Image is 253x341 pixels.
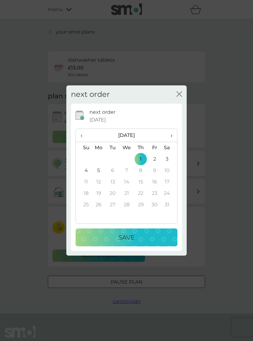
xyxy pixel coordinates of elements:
[134,142,148,154] th: Th
[148,176,162,188] td: 16
[162,154,177,165] td: 3
[76,199,92,211] td: 25
[106,199,120,211] td: 27
[134,188,148,199] td: 22
[81,129,87,142] span: ‹
[89,108,115,116] p: next order
[76,142,92,154] th: Su
[148,142,162,154] th: Fr
[166,129,172,142] span: ›
[162,199,177,211] td: 31
[148,165,162,176] td: 9
[92,188,106,199] td: 19
[134,199,148,211] td: 29
[71,90,110,99] h2: next order
[76,165,92,176] td: 4
[162,165,177,176] td: 10
[120,165,134,176] td: 7
[162,188,177,199] td: 24
[134,165,148,176] td: 8
[120,199,134,211] td: 28
[92,199,106,211] td: 26
[92,165,106,176] td: 5
[120,188,134,199] td: 21
[76,176,92,188] td: 11
[148,199,162,211] td: 30
[89,116,106,124] span: [DATE]
[106,176,120,188] td: 13
[120,176,134,188] td: 14
[134,154,148,165] td: 1
[92,176,106,188] td: 12
[148,154,162,165] td: 2
[106,165,120,176] td: 6
[148,188,162,199] td: 23
[76,228,177,246] button: Save
[162,176,177,188] td: 17
[118,232,135,242] p: Save
[106,188,120,199] td: 20
[92,129,162,142] th: [DATE]
[106,142,120,154] th: Tu
[176,91,182,98] button: close
[120,142,134,154] th: We
[162,142,177,154] th: Sa
[76,188,92,199] td: 18
[92,142,106,154] th: Mo
[134,176,148,188] td: 15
